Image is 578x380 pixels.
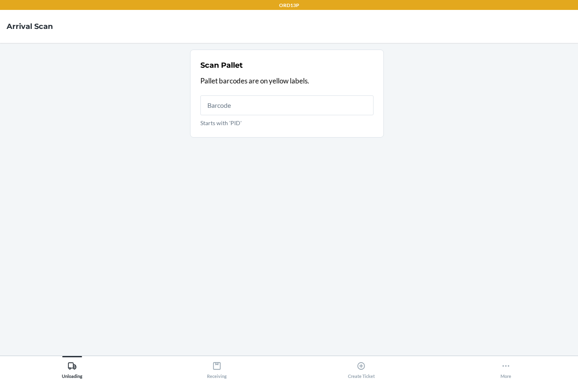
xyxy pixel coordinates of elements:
button: Create Ticket [289,356,434,379]
h2: Scan Pallet [200,60,243,71]
div: Receiving [207,358,227,379]
button: Receiving [145,356,289,379]
input: Starts with 'PID' [200,95,374,115]
div: Unloading [62,358,82,379]
p: Pallet barcodes are on yellow labels. [200,76,374,86]
div: More [500,358,511,379]
h4: Arrival Scan [7,21,53,32]
div: Create Ticket [348,358,375,379]
p: ORD13P [279,2,299,9]
p: Starts with 'PID' [200,119,374,127]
